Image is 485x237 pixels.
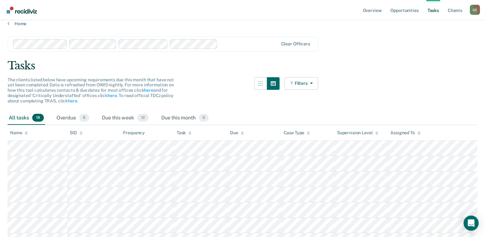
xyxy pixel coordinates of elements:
[144,88,153,93] a: here
[10,130,28,136] div: Name
[281,41,310,47] div: Clear officers
[199,114,209,122] span: 0
[470,5,480,15] button: Profile dropdown button
[123,130,145,136] div: Frequency
[177,130,192,136] div: Task
[70,130,83,136] div: SID
[8,77,174,103] span: The clients listed below have upcoming requirements due this month that have not yet been complet...
[160,111,210,125] div: Due this month0
[284,130,310,136] div: Case Type
[79,114,89,122] span: 6
[101,111,150,125] div: Due this week12
[108,93,117,98] a: here
[8,59,477,72] div: Tasks
[337,130,378,136] div: Supervision Level
[8,111,45,125] div: All tasks18
[390,130,420,136] div: Assigned To
[32,114,44,122] span: 18
[137,114,149,122] span: 12
[470,5,480,15] div: Q E
[55,111,91,125] div: Overdue6
[8,21,477,26] a: Home
[230,130,244,136] div: Due
[464,216,479,231] div: Open Intercom Messenger
[7,7,37,14] img: Recidiviz
[68,98,77,103] a: here
[285,77,318,90] button: Filters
